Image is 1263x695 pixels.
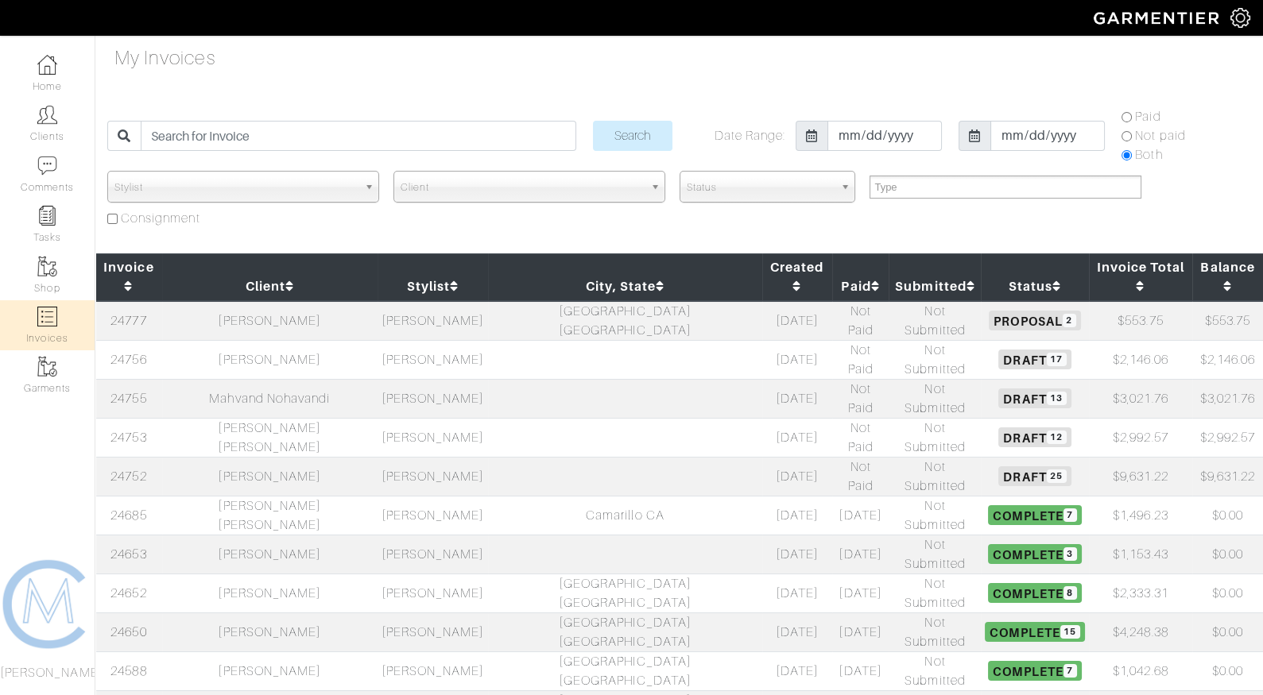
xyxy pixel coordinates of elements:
[593,121,672,151] input: Search
[37,357,57,376] img: garments-icon-b7da505a4dc4fd61783c78ac3ca0ef83fa9d6f193b1c9dc38574b1d14d53ca28.png
[989,311,1080,330] span: Proposal
[110,664,146,678] a: 24588
[378,612,488,651] td: [PERSON_NAME]
[762,496,832,535] td: [DATE]
[762,573,832,612] td: [DATE]
[162,573,378,612] td: [PERSON_NAME]
[162,457,378,496] td: [PERSON_NAME]
[1086,4,1230,32] img: garmentier-logo-header-white-b43fb05a5012e4ada735d5af1a66efaba907eab6374d6393d1fbf88cb4ef424d.png
[889,612,981,651] td: Not Submitted
[832,573,889,612] td: [DATE]
[1089,651,1193,690] td: $1,042.68
[407,279,459,294] a: Stylist
[762,651,832,690] td: [DATE]
[162,535,378,573] td: [PERSON_NAME]
[998,388,1071,407] span: Draft
[110,314,146,328] a: 24777
[1192,457,1263,496] td: $9,631.22
[1063,508,1077,522] span: 7
[715,126,786,145] label: Date Range:
[762,340,832,379] td: [DATE]
[378,573,488,612] td: [PERSON_NAME]
[378,301,488,341] td: [PERSON_NAME]
[401,172,644,203] span: Client
[1192,418,1263,457] td: $2,992.57
[1047,392,1067,405] span: 13
[889,496,981,535] td: Not Submitted
[832,379,889,418] td: Not Paid
[1089,418,1193,457] td: $2,992.57
[37,307,57,326] img: orders-icon-0abe47150d42831381b5fb84f609e132dff9fe21cb692f30cb5eec754e2cba89.png
[1097,260,1185,294] a: Invoice Total
[1063,664,1077,678] span: 7
[889,379,981,418] td: Not Submitted
[110,586,146,600] a: 24652
[1192,301,1263,341] td: $553.75
[37,156,57,176] img: comment-icon-a0a6a9ef722e966f86d9cbdc48e553b5cf19dbc54f86b18d962a5391bc8f6eb6.png
[110,469,146,484] a: 24752
[832,301,889,341] td: Not Paid
[889,535,981,573] td: Not Submitted
[1009,279,1061,294] a: Status
[832,651,889,690] td: [DATE]
[1200,260,1254,294] a: Balance
[988,544,1081,563] span: Complete
[37,55,57,75] img: dashboard-icon-dbcd8f5a0b271acd01030246c82b418ddd0df26cd7fceb0bd07c9910d44c42f6.png
[488,651,762,690] td: [GEOGRAPHIC_DATA] [GEOGRAPHIC_DATA]
[110,353,146,367] a: 24756
[762,612,832,651] td: [DATE]
[832,457,889,496] td: Not Paid
[832,535,889,573] td: [DATE]
[1192,612,1263,651] td: $0.00
[1192,535,1263,573] td: $0.00
[762,379,832,418] td: [DATE]
[1063,547,1077,561] span: 3
[998,466,1071,485] span: Draft
[1192,340,1263,379] td: $2,146.06
[687,172,835,203] span: Status
[889,651,981,690] td: Not Submitted
[762,535,832,573] td: [DATE]
[988,505,1081,524] span: Complete
[488,301,762,341] td: [GEOGRAPHIC_DATA] [GEOGRAPHIC_DATA]
[889,457,981,496] td: Not Submitted
[832,496,889,535] td: [DATE]
[378,418,488,457] td: [PERSON_NAME]
[985,622,1085,641] span: Complete
[770,260,823,294] a: Created
[1047,353,1067,366] span: 17
[378,457,488,496] td: [PERSON_NAME]
[889,573,981,612] td: Not Submitted
[1089,612,1193,651] td: $4,248.38
[889,418,981,457] td: Not Submitted
[37,206,57,226] img: reminder-icon-8004d30b9f0a5d33ae49ab947aed9ed385cf756f9e5892f1edd6e32f2345188e.png
[37,105,57,125] img: clients-icon-6bae9207a08558b7cb47a8932f037763ab4055f8c8b6bfacd5dc20c3e0201464.png
[110,547,146,562] a: 24653
[832,340,889,379] td: Not Paid
[1089,379,1193,418] td: $3,021.76
[110,392,146,406] a: 24755
[1192,573,1263,612] td: $0.00
[988,661,1081,680] span: Complete
[762,457,832,496] td: [DATE]
[114,172,358,203] span: Stylist
[586,279,665,294] a: City, State
[378,340,488,379] td: [PERSON_NAME]
[1192,651,1263,690] td: $0.00
[1047,431,1067,444] span: 12
[762,418,832,457] td: [DATE]
[162,496,378,535] td: [PERSON_NAME] [PERSON_NAME]
[378,379,488,418] td: [PERSON_NAME]
[988,583,1081,602] span: Complete
[162,379,378,418] td: Mahvand Nohavandi
[488,612,762,651] td: [GEOGRAPHIC_DATA] [GEOGRAPHIC_DATA]
[110,625,146,639] a: 24650
[1089,496,1193,535] td: $1,496.23
[1060,625,1080,639] span: 15
[1230,8,1250,28] img: gear-icon-white-bd11855cb880d31180b6d7d6211b90ccbf57a29d726f0c71d8c61bd08dd39cc2.png
[110,431,146,445] a: 24753
[998,427,1071,446] span: Draft
[110,508,146,523] a: 24685
[378,651,488,690] td: [PERSON_NAME]
[488,496,762,535] td: Camarillo CA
